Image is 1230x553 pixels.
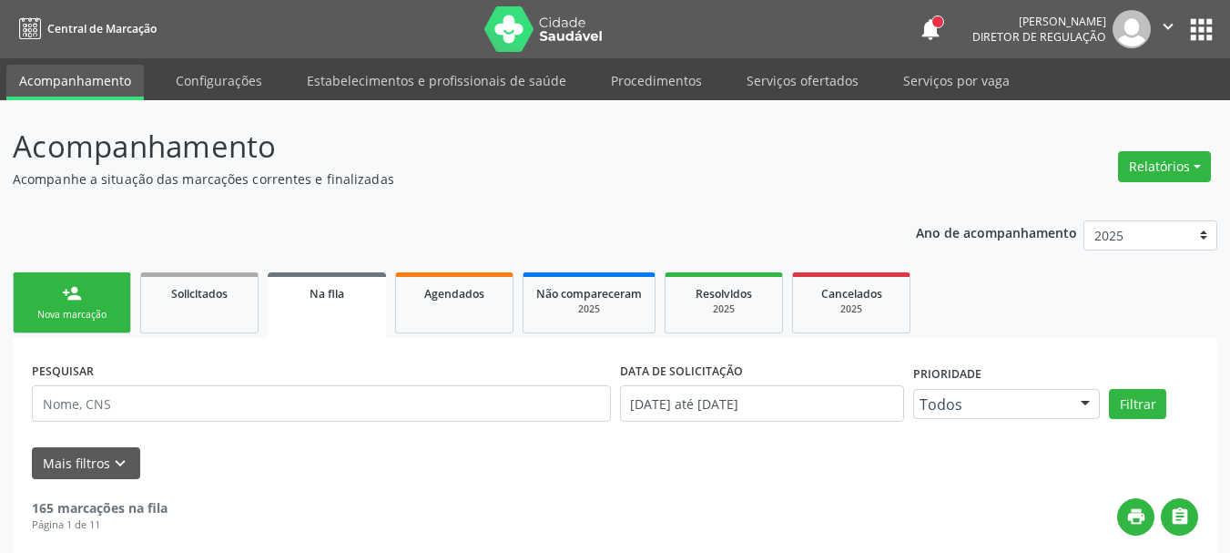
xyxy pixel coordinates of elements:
div: Nova marcação [26,308,117,322]
p: Acompanhe a situação das marcações correntes e finalizadas [13,169,856,189]
i:  [1158,16,1178,36]
p: Acompanhamento [13,124,856,169]
div: Página 1 de 11 [32,517,168,533]
label: PESQUISAR [32,357,94,385]
span: Central de Marcação [47,21,157,36]
a: Acompanhamento [6,65,144,100]
a: Serviços por vaga [890,65,1022,97]
a: Central de Marcação [13,14,157,44]
input: Nome, CNS [32,385,611,422]
a: Estabelecimentos e profissionais de saúde [294,65,579,97]
div: [PERSON_NAME] [972,14,1106,29]
span: Não compareceram [536,286,642,302]
button: print [1117,498,1154,536]
i: keyboard_arrow_down [110,454,130,474]
div: 2025 [806,302,897,316]
div: 2025 [536,302,642,316]
span: Na fila [310,286,344,302]
button: Filtrar [1109,389,1166,420]
a: Configurações [163,65,275,97]
div: 2025 [678,302,769,316]
span: Cancelados [821,286,882,302]
div: person_add [62,283,82,303]
button: Mais filtroskeyboard_arrow_down [32,447,140,479]
a: Serviços ofertados [734,65,871,97]
strong: 165 marcações na fila [32,499,168,517]
img: img [1113,10,1151,48]
p: Ano de acompanhamento [916,220,1077,243]
span: Diretor de regulação [972,29,1106,45]
i:  [1170,507,1190,527]
i: print [1126,507,1146,527]
span: Agendados [424,286,484,302]
label: Prioridade [913,361,981,389]
a: Procedimentos [598,65,715,97]
button: apps [1185,14,1217,46]
button:  [1161,498,1198,536]
span: Solicitados [171,286,228,302]
button: Relatórios [1118,151,1211,182]
label: DATA DE SOLICITAÇÃO [620,357,743,385]
button: notifications [918,16,943,42]
input: Selecione um intervalo [620,385,905,422]
span: Resolvidos [696,286,752,302]
button:  [1151,10,1185,48]
span: Todos [920,395,1062,414]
